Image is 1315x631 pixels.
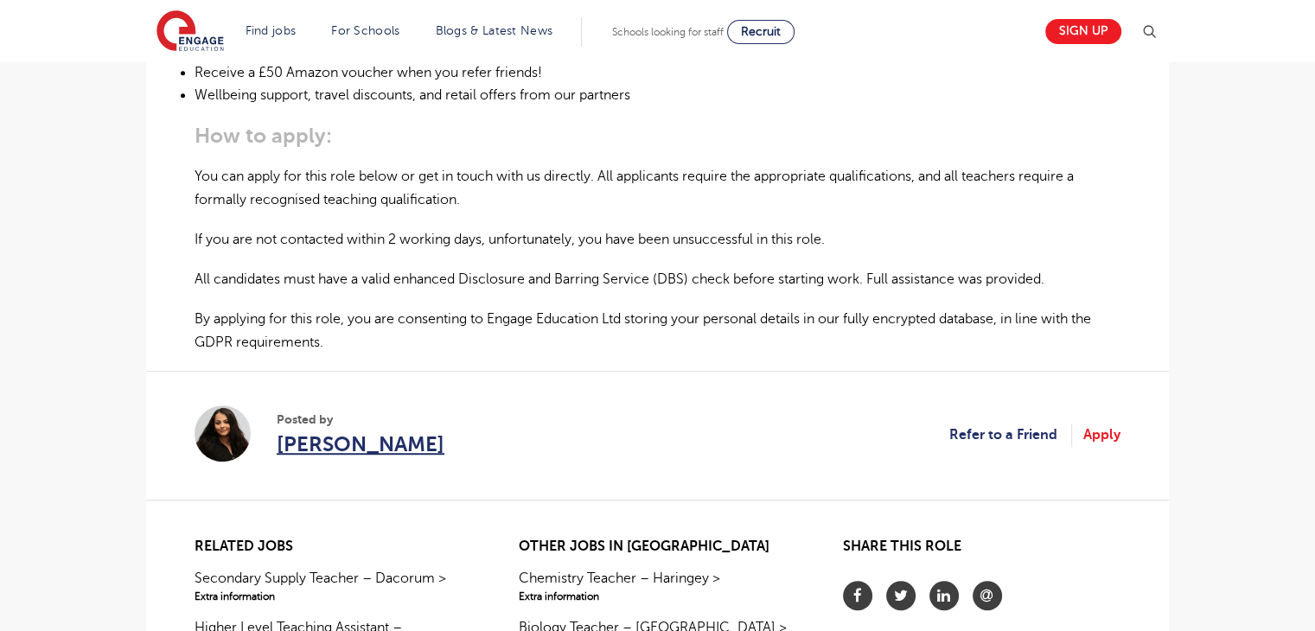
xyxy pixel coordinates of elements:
p: You can apply for this role below or get in touch with us directly. All applicants require the ap... [195,165,1120,211]
a: [PERSON_NAME] [277,429,444,460]
h2: Related jobs [195,539,472,555]
span: Schools looking for staff [612,26,724,38]
a: Sign up [1045,19,1121,44]
h2: Other jobs in [GEOGRAPHIC_DATA] [519,539,796,555]
a: Recruit [727,20,795,44]
span: Extra information [195,589,472,604]
a: Blogs & Latest News [436,24,553,37]
a: Refer to a Friend [949,424,1072,446]
span: Extra information [519,589,796,604]
p: All candidates must have a valid enhanced Disclosure and Barring Service (DBS) check before start... [195,268,1120,290]
li: Receive a £50 Amazon voucher when you refer friends! [195,61,1120,84]
a: For Schools [331,24,399,37]
p: If you are not contacted within 2 working days, unfortunately, you have been unsuccessful in this... [195,228,1120,251]
h3: How to apply: [195,124,1120,148]
img: Engage Education [156,10,224,54]
a: Apply [1083,424,1120,446]
span: Recruit [741,25,781,38]
p: By applying for this role, you are consenting to Engage Education Ltd storing your personal detai... [195,308,1120,354]
span: Posted by [277,411,444,429]
h2: Share this role [843,539,1120,564]
a: Find jobs [246,24,297,37]
li: Wellbeing support, travel discounts, and retail offers from our partners [195,84,1120,106]
a: Secondary Supply Teacher – Dacorum >Extra information [195,568,472,604]
a: Chemistry Teacher – Haringey >Extra information [519,568,796,604]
